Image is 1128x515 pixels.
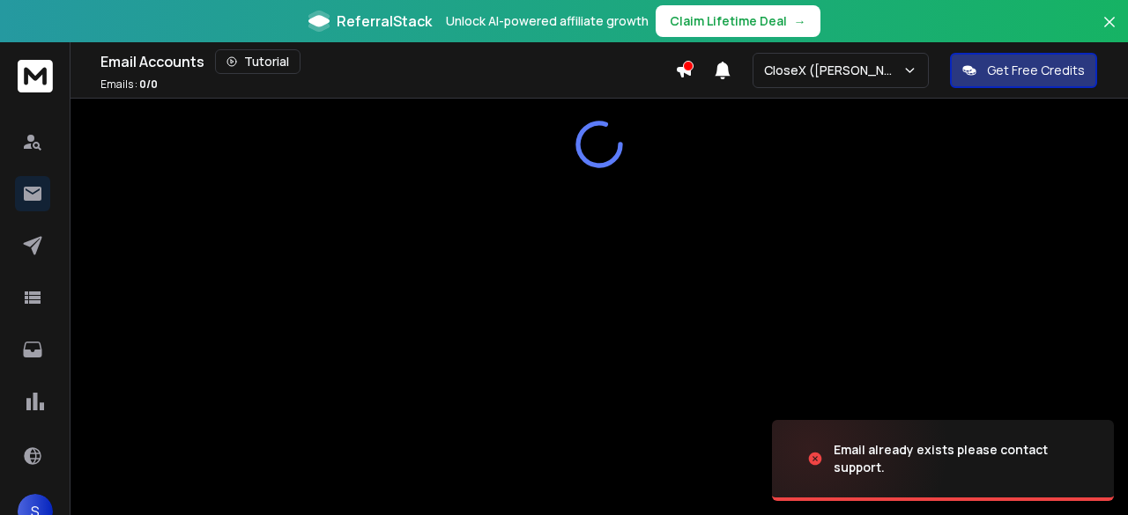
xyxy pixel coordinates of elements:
button: Close banner [1098,11,1121,53]
span: → [794,12,806,30]
p: Get Free Credits [987,62,1085,79]
div: Email Accounts [100,49,675,74]
button: Get Free Credits [950,53,1097,88]
p: Unlock AI-powered affiliate growth [446,12,649,30]
p: Emails : [100,77,158,92]
img: image [772,411,948,506]
div: Email already exists please contact support. [834,441,1093,476]
button: Claim Lifetime Deal→ [656,5,820,37]
button: Tutorial [215,49,301,74]
span: ReferralStack [337,11,432,32]
span: 0 / 0 [139,77,158,92]
p: CloseX ([PERSON_NAME]) [764,62,902,79]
